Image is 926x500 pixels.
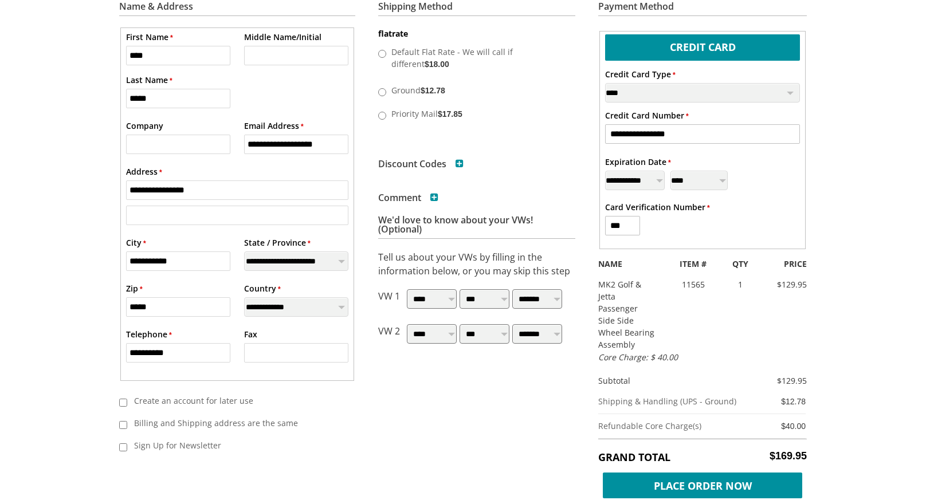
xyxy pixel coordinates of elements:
span: $17.85 [438,109,462,119]
label: Ground [389,81,563,99]
h3: Comment [378,193,438,202]
span: $169.95 [770,450,807,462]
div: MK2 Golf & Jetta Passenger Side Side Wheel Bearing Assembly [590,278,665,351]
label: Last Name [126,74,172,86]
h3: Payment Method [598,2,807,16]
label: State / Province [244,237,311,249]
label: Create an account for later use [127,391,340,410]
label: Sign Up for Newsletter [127,436,340,455]
label: Fax [244,328,257,340]
label: Credit Card [605,34,801,58]
label: Credit Card Number [605,109,689,121]
h3: Shipping Method [378,2,575,16]
h3: Name & Address [119,2,355,16]
span: $18.00 [425,60,449,69]
label: Zip [126,282,143,294]
label: Billing and Shipping address are the same [127,414,340,432]
label: Credit Card Type [605,68,676,80]
div: ITEM # [665,258,721,270]
div: Subtotal [590,375,771,387]
label: Telephone [126,328,172,340]
div: 1 [721,278,759,290]
div: Core Charge: $ 40.00 [590,351,740,363]
span: Place Order Now [603,473,802,498]
span: $12.78 [421,86,445,95]
div: $129.95 [759,278,815,290]
label: Country [244,282,281,294]
td: Refundable Core Charge(s) [598,414,775,438]
div: NAME [590,258,665,270]
label: Card Verification Number [605,201,710,213]
label: Default Flat Rate - We will call if different [389,42,563,72]
label: Company [126,120,163,132]
label: Priority Mail [389,104,563,122]
label: Middle Name/Initial [244,31,321,43]
p: Tell us about your VWs by filling in the information below, or you may skip this step [378,250,575,278]
span: $12.78 [781,397,806,406]
label: Address [126,166,162,178]
div: QTY [721,258,759,270]
label: Expiration Date [605,156,671,168]
p: VW 1 [378,289,400,313]
div: PRICE [759,258,815,270]
div: 11565 [665,278,721,290]
dt: flatrate [378,28,575,40]
h5: Grand Total [598,450,807,464]
p: VW 2 [378,324,400,348]
div: $129.95 [771,375,807,387]
h3: We'd love to know about your VWs! (Optional) [378,215,575,239]
span: $40.00 [781,422,806,431]
td: Shipping & Handling (UPS - Ground) [598,389,775,414]
label: Email Address [244,120,304,132]
label: City [126,237,146,249]
button: Place Order Now [598,470,807,495]
h3: Discount Codes [378,159,464,168]
label: First Name [126,31,173,43]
